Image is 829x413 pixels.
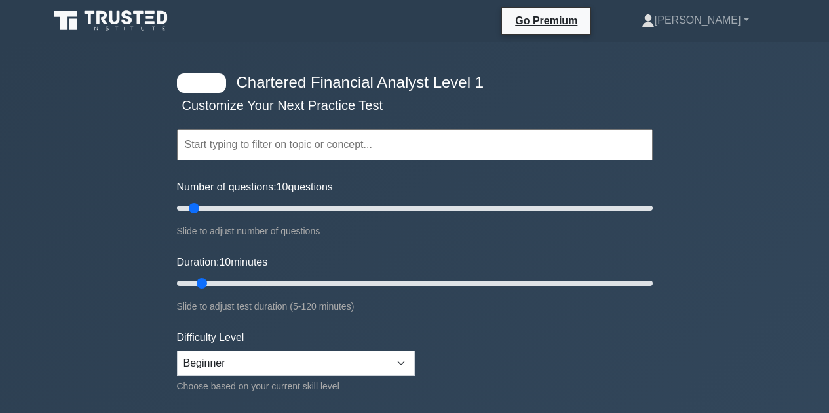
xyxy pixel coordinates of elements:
label: Number of questions: questions [177,179,333,195]
div: Slide to adjust test duration (5-120 minutes) [177,298,653,314]
div: Slide to adjust number of questions [177,223,653,239]
div: Choose based on your current skill level [177,378,415,394]
span: 10 [219,257,231,268]
h4: Chartered Financial Analyst Level 1 [231,73,588,92]
label: Duration: minutes [177,255,268,270]
input: Start typing to filter on topic or concept... [177,129,653,160]
a: [PERSON_NAME] [610,7,781,33]
a: Go Premium [507,12,585,29]
span: 10 [277,181,288,192]
label: Difficulty Level [177,330,244,346]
